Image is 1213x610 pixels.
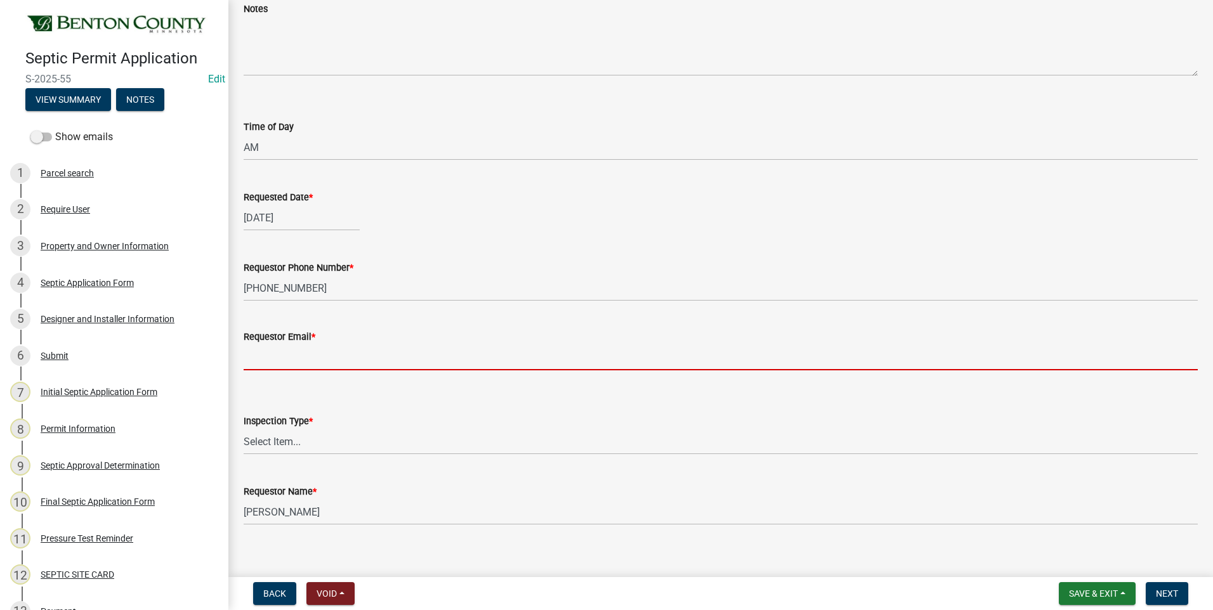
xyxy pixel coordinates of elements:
[244,123,294,132] label: Time of Day
[10,236,30,256] div: 3
[1059,582,1136,605] button: Save & Exit
[41,534,133,543] div: Pressure Test Reminder
[10,382,30,402] div: 7
[317,588,337,599] span: Void
[41,242,169,250] div: Property and Owner Information
[25,73,203,85] span: S-2025-55
[41,570,114,579] div: SEPTIC SITE CARD
[244,205,360,231] input: mm/dd/yyyy
[10,455,30,476] div: 9
[10,528,30,548] div: 11
[10,419,30,439] div: 8
[116,88,164,111] button: Notes
[244,264,353,273] label: Requestor Phone Number
[30,129,113,145] label: Show emails
[1069,588,1118,599] span: Save & Exit
[41,278,134,287] div: Septic Application Form
[1146,582,1188,605] button: Next
[41,169,94,178] div: Parcel search
[10,346,30,366] div: 6
[208,73,225,85] a: Edit
[10,491,30,512] div: 10
[116,95,164,105] wm-modal-confirm: Notes
[253,582,296,605] button: Back
[306,582,355,605] button: Void
[25,88,111,111] button: View Summary
[25,95,111,105] wm-modal-confirm: Summary
[10,199,30,219] div: 2
[263,588,286,599] span: Back
[244,5,268,14] label: Notes
[244,417,313,426] label: Inspection Type
[41,205,90,214] div: Require User
[10,273,30,293] div: 4
[41,461,160,470] div: Septic Approval Determination
[41,315,174,323] div: Designer and Installer Information
[244,333,315,342] label: Requestor Email
[244,193,313,202] label: Requested Date
[41,424,115,433] div: Permit Information
[41,497,155,506] div: Final Septic Application Form
[208,73,225,85] wm-modal-confirm: Edit Application Number
[41,387,157,396] div: Initial Septic Application Form
[25,49,218,68] h4: Septic Permit Application
[41,351,69,360] div: Submit
[25,13,208,36] img: Benton County, Minnesota
[244,488,317,496] label: Requestor Name
[10,309,30,329] div: 5
[1156,588,1178,599] span: Next
[10,564,30,585] div: 12
[10,163,30,183] div: 1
